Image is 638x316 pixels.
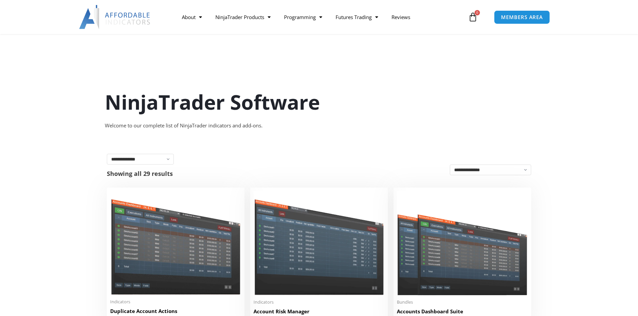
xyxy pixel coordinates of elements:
[501,15,543,20] span: MEMBERS AREA
[107,171,173,177] p: Showing all 29 results
[277,9,329,25] a: Programming
[397,191,528,295] img: Accounts Dashboard Suite
[397,308,528,315] h2: Accounts Dashboard Suite
[254,299,384,305] span: Indicators
[110,299,241,305] span: Indicators
[175,9,209,25] a: About
[110,308,241,315] h2: Duplicate Account Actions
[254,191,384,295] img: Account Risk Manager
[254,308,384,315] h2: Account Risk Manager
[105,88,534,116] h1: NinjaTrader Software
[475,10,480,15] span: 0
[397,299,528,305] span: Bundles
[458,7,488,27] a: 0
[105,121,534,130] div: Welcome to our complete list of NinjaTrader indicators and add-ons.
[494,10,550,24] a: MEMBERS AREA
[209,9,277,25] a: NinjaTrader Products
[79,5,151,29] img: LogoAI | Affordable Indicators – NinjaTrader
[385,9,417,25] a: Reviews
[175,9,467,25] nav: Menu
[329,9,385,25] a: Futures Trading
[110,191,241,295] img: Duplicate Account Actions
[450,165,531,175] select: Shop order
